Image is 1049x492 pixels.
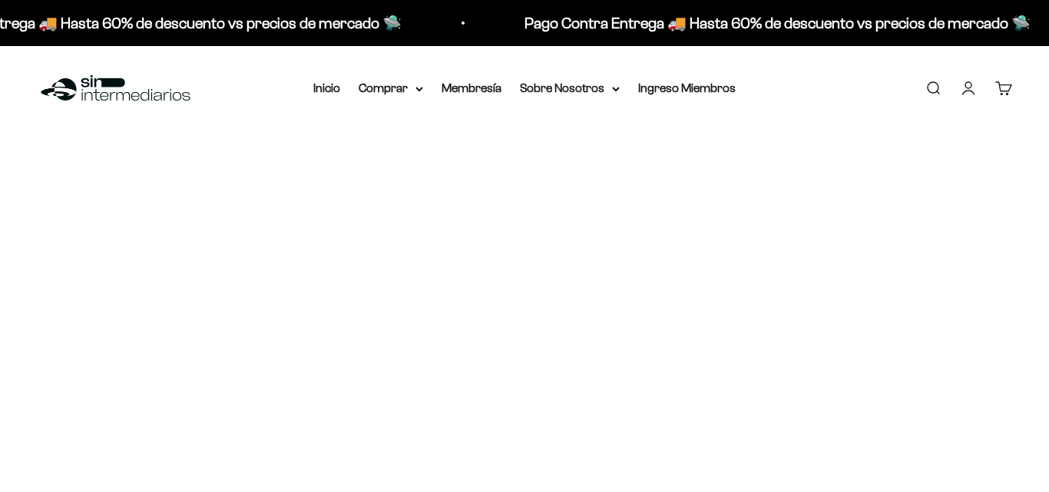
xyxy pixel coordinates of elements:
[638,81,736,94] a: Ingreso Miembros
[520,78,620,98] summary: Sobre Nosotros
[359,78,423,98] summary: Comprar
[442,81,501,94] a: Membresía
[313,81,340,94] a: Inicio
[524,11,1031,35] p: Pago Contra Entrega 🚚 Hasta 60% de descuento vs precios de mercado 🛸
